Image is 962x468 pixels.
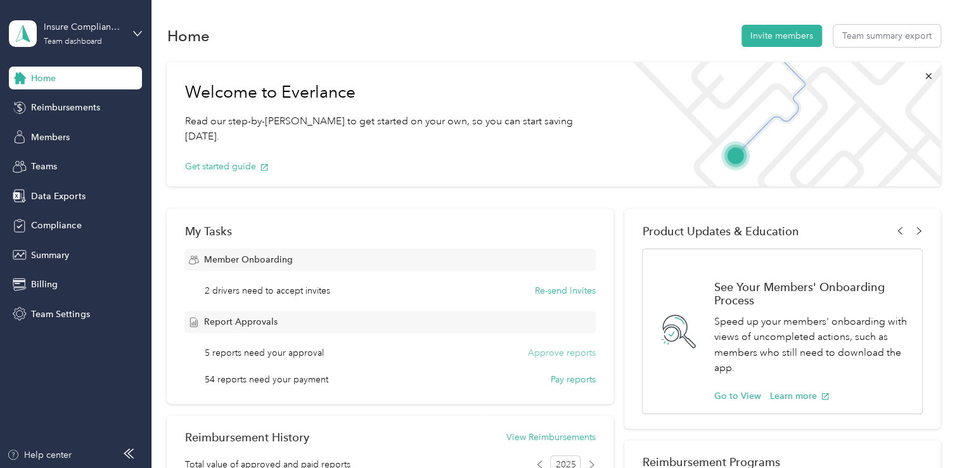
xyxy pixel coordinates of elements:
iframe: Everlance-gr Chat Button Frame [891,397,962,468]
button: Pay reports [551,373,596,386]
span: Teams [31,160,57,173]
button: Get started guide [184,160,269,173]
button: View Reimbursements [506,431,596,444]
span: Members [31,131,70,144]
p: Speed up your members' onboarding with views of uncompleted actions, such as members who still ne... [714,314,908,376]
div: Insure Compliance, LLC [44,20,123,34]
button: Re-send invites [535,284,596,297]
span: Compliance [31,219,81,232]
span: Team Settings [31,308,89,321]
span: Member Onboarding [203,253,292,266]
span: Data Exports [31,190,85,203]
span: Home [31,72,56,85]
button: Learn more [769,389,830,403]
span: 2 drivers need to accept invites [205,284,330,297]
h1: Home [167,29,209,42]
p: Read our step-by-[PERSON_NAME] to get started on your own, so you can start saving [DATE]. [184,114,602,145]
img: Welcome to everlance [620,62,940,186]
h1: See Your Members' Onboarding Process [714,280,908,307]
span: Product Updates & Education [642,224,798,238]
span: 5 reports need your approval [205,346,324,360]
h2: Reimbursement History [184,431,309,444]
span: 54 reports need your payment [205,373,328,386]
button: Go to View [714,389,760,403]
div: My Tasks [184,224,595,238]
button: Approve reports [528,346,596,360]
div: Team dashboard [44,38,102,46]
span: Summary [31,249,69,262]
span: Billing [31,278,58,291]
button: Help center [7,448,72,462]
span: Report Approvals [203,315,277,328]
button: Invite members [741,25,822,47]
h1: Welcome to Everlance [184,82,602,103]
button: Team summary export [833,25,940,47]
span: Reimbursements [31,101,99,114]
